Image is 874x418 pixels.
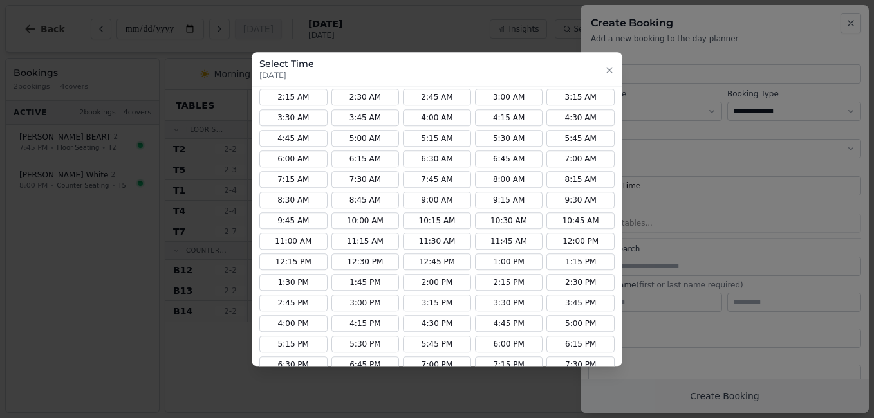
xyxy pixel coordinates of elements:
button: 10:15 AM [403,212,471,229]
button: 5:45 AM [546,130,615,147]
button: 4:45 AM [259,130,328,147]
button: 8:00 AM [475,171,543,188]
button: 1:30 PM [259,274,328,291]
button: 5:30 PM [331,336,400,352]
button: 5:00 PM [546,315,615,332]
button: 9:30 AM [546,192,615,208]
button: 5:00 AM [331,130,400,147]
button: 12:00 PM [546,233,615,250]
button: 9:45 AM [259,212,328,229]
button: 2:15 PM [475,274,543,291]
button: 2:00 PM [403,274,471,291]
button: 5:30 AM [475,130,543,147]
button: 11:15 AM [331,233,400,250]
button: 6:30 AM [403,150,471,167]
button: 6:30 PM [259,356,328,373]
button: 1:45 PM [331,274,400,291]
button: 4:15 AM [475,109,543,126]
button: 12:30 PM [331,253,400,270]
button: 12:45 PM [403,253,471,270]
button: 10:45 AM [546,212,615,229]
button: 6:45 AM [475,150,543,167]
button: 6:15 AM [331,150,400,167]
button: 1:00 PM [475,253,543,270]
button: 6:00 PM [475,336,543,352]
button: 4:00 AM [403,109,471,126]
button: 4:00 PM [259,315,328,332]
button: 11:00 AM [259,233,328,250]
button: 3:30 AM [259,109,328,126]
button: 2:30 AM [331,89,400,105]
button: 3:15 AM [546,89,615,105]
button: 7:15 PM [475,356,543,373]
button: 11:45 AM [475,233,543,250]
button: 7:00 AM [546,150,615,167]
button: 6:00 AM [259,150,328,167]
h3: Select Time [259,57,314,70]
button: 3:00 PM [331,295,400,311]
button: 4:30 PM [403,315,471,332]
button: 2:15 AM [259,89,328,105]
button: 8:30 AM [259,192,328,208]
p: [DATE] [259,70,314,80]
button: 2:30 PM [546,274,615,291]
button: 9:15 AM [475,192,543,208]
button: 4:45 PM [475,315,543,332]
button: 3:00 AM [475,89,543,105]
button: 10:00 AM [331,212,400,229]
button: 2:45 AM [403,89,471,105]
button: 5:15 AM [403,130,471,147]
button: 7:00 PM [403,356,471,373]
button: 3:15 PM [403,295,471,311]
button: 6:15 PM [546,336,615,352]
button: 5:15 PM [259,336,328,352]
button: 2:45 PM [259,295,328,311]
button: 12:15 PM [259,253,328,270]
button: 7:30 AM [331,171,400,188]
button: 4:30 AM [546,109,615,126]
button: 9:00 AM [403,192,471,208]
button: 5:45 PM [403,336,471,352]
button: 4:15 PM [331,315,400,332]
button: 8:15 AM [546,171,615,188]
button: 3:45 PM [546,295,615,311]
button: 8:45 AM [331,192,400,208]
button: 7:30 PM [546,356,615,373]
button: 10:30 AM [475,212,543,229]
button: 3:45 AM [331,109,400,126]
button: 7:15 AM [259,171,328,188]
button: 3:30 PM [475,295,543,311]
button: 6:45 PM [331,356,400,373]
button: 7:45 AM [403,171,471,188]
button: 1:15 PM [546,253,615,270]
button: 11:30 AM [403,233,471,250]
